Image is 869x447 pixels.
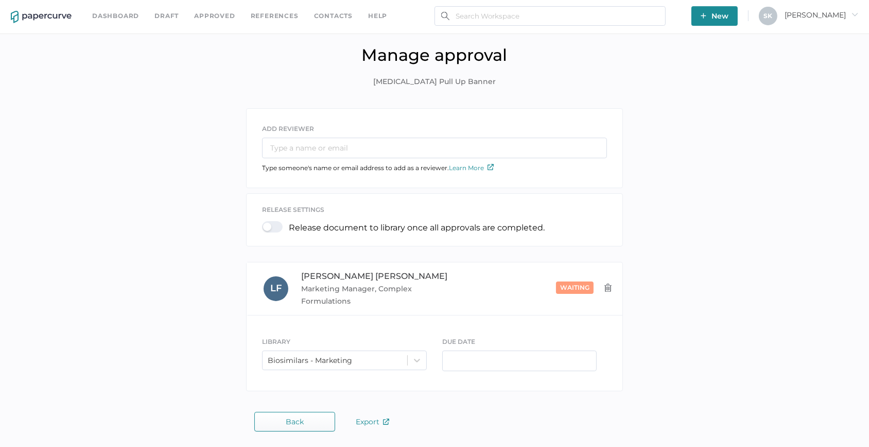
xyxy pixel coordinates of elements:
[11,11,72,23] img: papercurve-logo-colour.7244d18c.svg
[314,10,353,22] a: Contacts
[373,76,496,88] span: [MEDICAL_DATA] Pull Up Banner
[785,10,858,20] span: [PERSON_NAME]
[701,6,728,26] span: New
[442,338,475,345] span: DUE DATE
[262,138,607,158] input: Type a name or email
[434,6,666,26] input: Search Workspace
[154,10,179,22] a: Draft
[383,419,389,425] img: external-link-icon.7ec190a1.svg
[8,45,861,65] h1: Manage approval
[764,12,773,20] span: S K
[356,417,389,426] span: Export
[262,206,324,213] span: release settings
[270,283,282,294] span: L F
[701,13,706,19] img: plus-white.e19ec114.svg
[262,338,290,345] span: LIBRARY
[691,6,738,26] button: New
[449,164,494,172] a: Learn More
[254,412,335,432] button: Back
[604,284,612,292] img: delete
[301,271,447,281] span: [PERSON_NAME] [PERSON_NAME]
[441,12,449,20] img: search.bf03fe8b.svg
[268,356,352,365] div: Biosimilars - Marketing
[286,418,304,426] span: Back
[262,125,314,133] span: ADD REVIEWER
[301,283,457,307] span: Marketing Manager, Complex Formulations
[262,164,494,172] span: Type someone's name or email address to add as a reviewer.
[251,10,299,22] a: References
[194,10,235,22] a: Approved
[851,11,858,18] i: arrow_right
[345,412,399,432] button: Export
[368,10,387,22] div: help
[92,10,139,22] a: Dashboard
[289,223,545,233] p: Release document to library once all approvals are completed.
[488,164,494,170] img: external-link-icon.7ec190a1.svg
[560,284,589,291] span: waiting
